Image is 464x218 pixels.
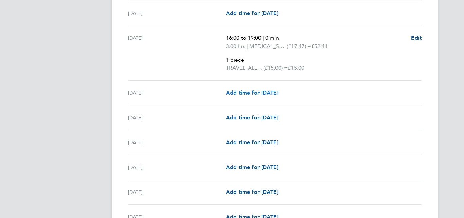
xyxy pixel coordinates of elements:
[226,163,278,171] a: Add time for [DATE]
[226,188,278,196] a: Add time for [DATE]
[247,43,248,49] span: |
[311,43,328,49] span: £52.41
[226,164,278,170] span: Add time for [DATE]
[128,114,226,122] div: [DATE]
[226,139,278,146] span: Add time for [DATE]
[265,35,279,41] span: 0 min
[128,89,226,97] div: [DATE]
[226,138,278,147] a: Add time for [DATE]
[226,35,261,41] span: 16:00 to 19:00
[226,114,278,121] span: Add time for [DATE]
[226,64,263,72] span: TRAVEL_ALLOWANCE_15
[226,114,278,122] a: Add time for [DATE]
[411,34,422,42] a: Edit
[128,9,226,17] div: [DATE]
[287,43,311,49] span: (£17.47) =
[411,35,422,41] span: Edit
[263,35,264,41] span: |
[128,163,226,171] div: [DATE]
[128,34,226,72] div: [DATE]
[226,9,278,17] a: Add time for [DATE]
[249,42,287,50] span: MEDICAL_SPORTS_HOURS
[226,189,278,195] span: Add time for [DATE]
[226,56,406,64] p: 1 piece
[226,89,278,97] a: Add time for [DATE]
[226,89,278,96] span: Add time for [DATE]
[128,188,226,196] div: [DATE]
[128,138,226,147] div: [DATE]
[288,65,304,71] span: £15.00
[263,65,288,71] span: (£15.00) =
[226,43,245,49] span: 3.00 hrs
[226,10,278,16] span: Add time for [DATE]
